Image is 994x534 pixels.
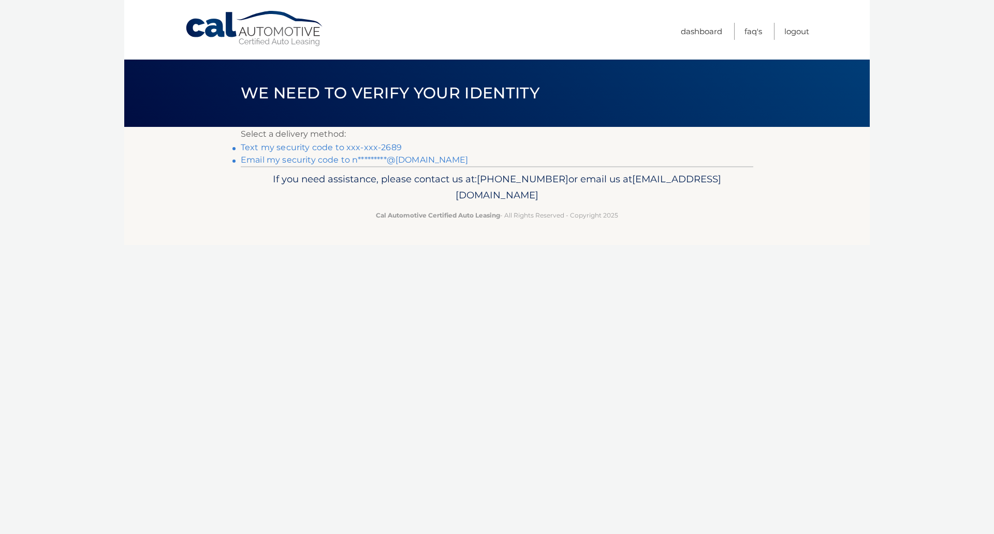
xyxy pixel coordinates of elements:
a: Email my security code to n*********@[DOMAIN_NAME] [241,155,468,165]
span: We need to verify your identity [241,83,539,103]
a: FAQ's [744,23,762,40]
a: Text my security code to xxx-xxx-2689 [241,142,402,152]
span: [PHONE_NUMBER] [477,173,568,185]
strong: Cal Automotive Certified Auto Leasing [376,211,500,219]
p: - All Rights Reserved - Copyright 2025 [247,210,747,221]
a: Dashboard [681,23,722,40]
a: Cal Automotive [185,10,325,47]
a: Logout [784,23,809,40]
p: If you need assistance, please contact us at: or email us at [247,171,747,204]
p: Select a delivery method: [241,127,753,141]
